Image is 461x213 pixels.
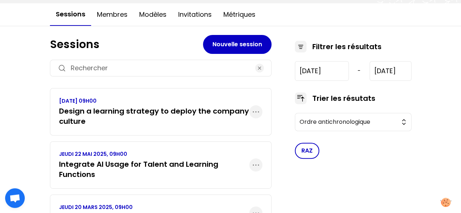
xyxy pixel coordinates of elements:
[218,4,261,25] button: Métriques
[300,118,396,126] span: Ordre antichronologique
[91,4,133,25] button: Membres
[370,61,411,81] input: YYYY-M-D
[295,143,319,159] button: RAZ
[5,188,25,208] a: Ouvrir le chat
[59,97,249,104] p: [DATE] 09H00
[50,3,91,26] button: Sessions
[312,42,382,52] h3: Filtrer les résultats
[133,4,172,25] button: Modèles
[71,63,251,73] input: Rechercher
[436,193,456,211] button: Manage your preferences about cookies
[172,4,218,25] button: Invitations
[59,150,249,158] p: JEUDI 22 MAI 2025, 09H00
[50,38,203,51] h1: Sessions
[59,97,249,126] a: [DATE] 09H00Design a learning strategy to deploy the company culture
[59,159,249,180] h3: Integrate AI Usage for Talent and Learning Functions
[358,67,361,75] span: -
[203,35,271,54] button: Nouvelle session
[295,113,411,131] button: Ordre antichronologique
[59,150,249,180] a: JEUDI 22 MAI 2025, 09H00Integrate AI Usage for Talent and Learning Functions
[59,106,249,126] h3: Design a learning strategy to deploy the company culture
[295,61,349,81] input: YYYY-M-D
[312,93,375,103] h3: Trier les résutats
[59,204,196,211] p: JEUDI 20 MARS 2025, 09H00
